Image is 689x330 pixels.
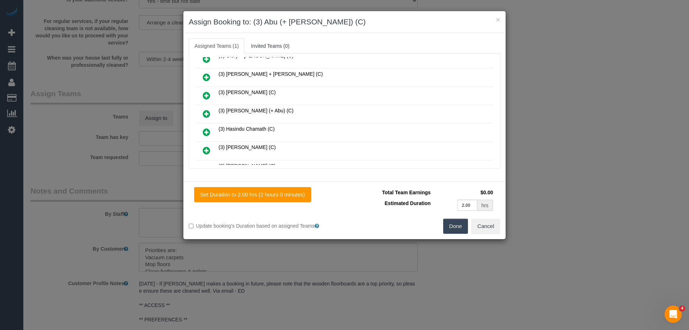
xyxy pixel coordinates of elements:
[189,38,244,54] a: Assigned Teams (1)
[189,222,339,229] label: Update booking's Duration based on assigned Teams
[189,224,193,228] input: Update booking's Duration based on assigned Teams
[496,16,500,23] button: ×
[219,108,294,113] span: (3) [PERSON_NAME] (+ Abu) (C)
[219,89,276,95] span: (3) [PERSON_NAME] (C)
[219,71,323,77] span: (3) [PERSON_NAME] + [PERSON_NAME] (C)
[443,219,468,234] button: Done
[189,17,500,27] h3: Assign Booking to: (3) Abu (+ [PERSON_NAME]) (C)
[194,187,311,202] button: Set Duration to 2.00 hrs (2 hours 0 minutes)
[385,200,431,206] span: Estimated Duration
[350,187,432,198] td: Total Team Earnings
[245,38,295,54] a: Invited Teams (0)
[219,53,294,59] span: (3) Glory + [PERSON_NAME] (C)
[477,200,493,211] div: hrs
[471,219,500,234] button: Cancel
[219,163,276,169] span: (3) [PERSON_NAME] (C)
[432,187,495,198] td: $0.00
[219,144,276,150] span: (3) [PERSON_NAME] (C)
[679,306,685,311] span: 4
[219,126,275,132] span: (3) Hasindu Chamath (C)
[665,306,682,323] iframe: Intercom live chat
